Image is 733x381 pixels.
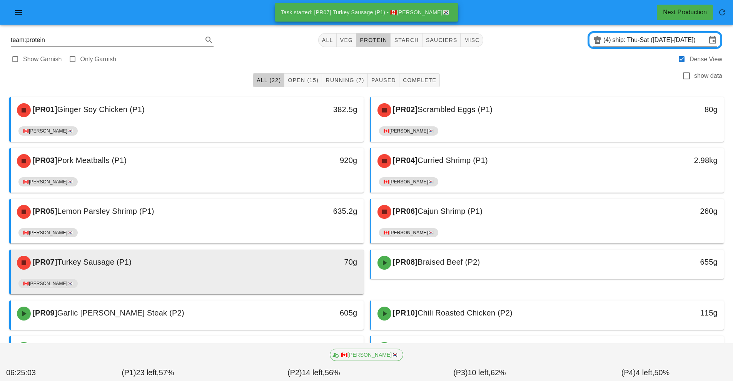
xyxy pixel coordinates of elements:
[397,366,563,380] div: (P3) 62%
[399,73,440,87] button: Complete
[335,349,398,361] span: 🇨🇦[PERSON_NAME]🇰🇷
[639,342,718,354] div: 536.9g
[461,33,483,47] button: misc
[603,36,613,44] div: (4)
[65,366,231,380] div: (P1) 57%
[31,309,57,317] span: [PR09]
[31,156,57,164] span: [PR03]
[639,256,718,268] div: 655g
[663,8,707,17] div: Next Production
[391,105,418,114] span: [PR02]
[417,156,488,164] span: Curried Shrimp (P1)
[57,207,154,215] span: Lemon Parsley Shrimp (P1)
[368,73,399,87] button: Paused
[23,126,73,136] span: 🇨🇦[PERSON_NAME]🇰🇷
[384,126,434,136] span: 🇨🇦[PERSON_NAME]🇰🇷
[31,258,57,266] span: [PR07]
[57,156,127,164] span: Pork Meatballs (P1)
[318,33,337,47] button: All
[394,37,419,43] span: starch
[337,33,357,47] button: veg
[279,342,357,354] div: 1.40kg
[391,33,422,47] button: starch
[417,309,513,317] span: Chili Roasted Chicken (P2)
[5,366,65,380] div: 06:25:03
[284,73,322,87] button: Open (15)
[468,368,491,377] span: 10 left,
[391,309,418,317] span: [PR10]
[23,228,73,237] span: 🇨🇦[PERSON_NAME]🇰🇷
[279,205,357,217] div: 635.2g
[694,72,722,80] label: show data
[340,37,353,43] span: veg
[279,256,357,268] div: 70g
[57,105,145,114] span: Ginger Soy Chicken (P1)
[417,258,480,266] span: Braised Beef (P2)
[464,37,479,43] span: misc
[371,77,396,83] span: Paused
[302,368,325,377] span: 14 left,
[80,55,116,63] label: Only Garnish
[287,77,319,83] span: Open (15)
[391,207,418,215] span: [PR06]
[391,258,418,266] span: [PR08]
[417,207,483,215] span: Cajun Shrimp (P1)
[256,77,281,83] span: All (22)
[325,77,364,83] span: Running (7)
[426,37,457,43] span: sauciers
[279,307,357,319] div: 605g
[384,177,434,186] span: 🇨🇦[PERSON_NAME]🇰🇷
[31,105,57,114] span: [PR01]
[23,279,73,288] span: 🇨🇦[PERSON_NAME]🇰🇷
[57,258,132,266] span: Turkey Sausage (P1)
[322,37,333,43] span: All
[136,368,159,377] span: 23 left,
[279,103,357,116] div: 382.5g
[402,77,436,83] span: Complete
[639,307,718,319] div: 115g
[253,73,284,87] button: All (22)
[231,366,397,380] div: (P2) 56%
[23,55,62,63] label: Show Garnish
[279,154,357,166] div: 920g
[639,154,718,166] div: 2.98kg
[690,55,722,63] label: Dense View
[359,37,387,43] span: protein
[384,228,434,237] span: 🇨🇦[PERSON_NAME]🇰🇷
[636,368,654,377] span: 4 left,
[639,205,718,217] div: 260g
[639,103,718,116] div: 80g
[57,309,184,317] span: Garlic [PERSON_NAME] Steak (P2)
[391,156,418,164] span: [PR04]
[322,73,367,87] button: Running (7)
[31,207,57,215] span: [PR05]
[422,33,461,47] button: sauciers
[356,33,391,47] button: protein
[417,105,493,114] span: Scrambled Eggs (P1)
[563,366,728,380] div: (P4) 50%
[23,177,73,186] span: 🇨🇦[PERSON_NAME]🇰🇷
